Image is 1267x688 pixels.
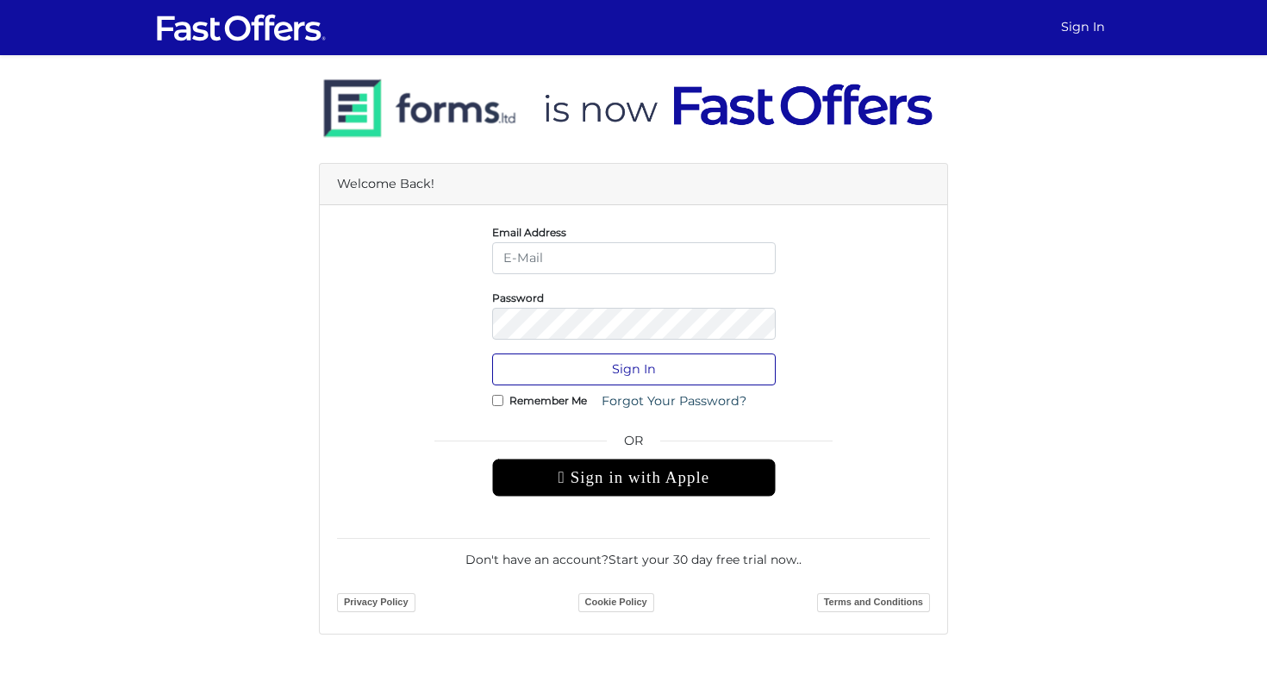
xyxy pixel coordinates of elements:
[609,552,799,567] a: Start your 30 day free trial now.
[337,538,930,569] div: Don't have an account? .
[492,230,566,235] label: Email Address
[509,398,587,403] label: Remember Me
[590,385,758,417] a: Forgot Your Password?
[492,296,544,300] label: Password
[578,593,654,612] a: Cookie Policy
[1054,10,1112,44] a: Sign In
[492,353,776,385] button: Sign In
[492,242,776,274] input: E-Mail
[320,164,947,205] div: Welcome Back!
[492,431,776,459] span: OR
[817,593,930,612] a: Terms and Conditions
[492,459,776,497] div: Sign in with Apple
[337,593,415,612] a: Privacy Policy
